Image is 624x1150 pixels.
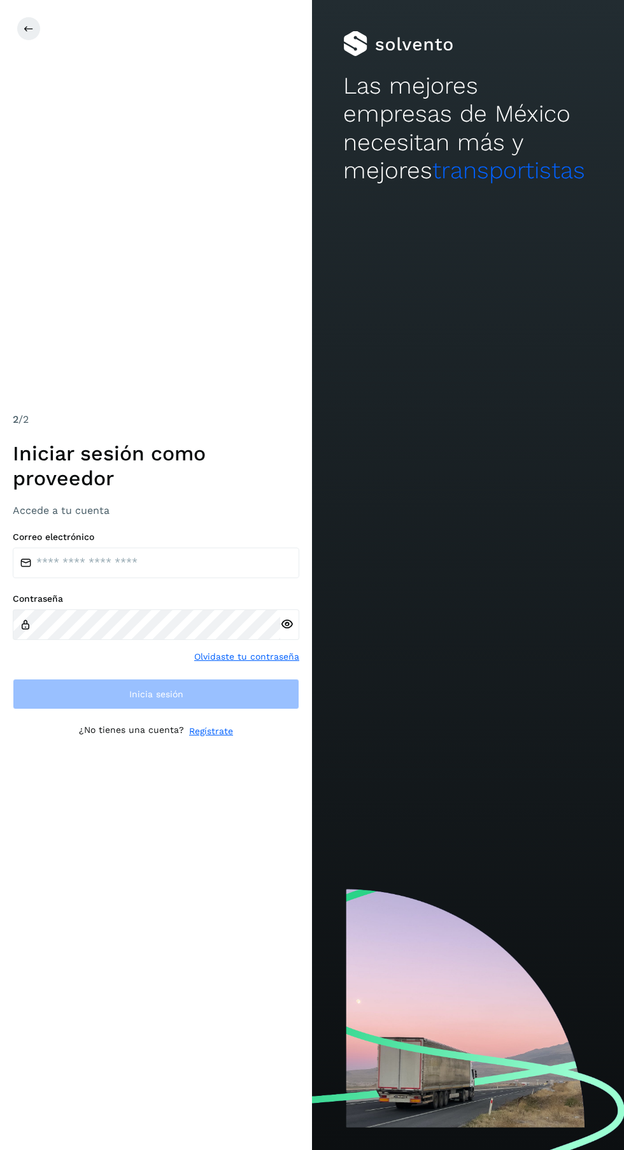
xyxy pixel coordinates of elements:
[79,725,184,738] p: ¿No tienes una cuenta?
[194,650,299,664] a: Olvidaste tu contraseña
[13,532,299,543] label: Correo electrónico
[13,504,299,516] h3: Accede a tu cuenta
[189,725,233,738] a: Regístrate
[432,157,585,184] span: transportistas
[13,593,299,604] label: Contraseña
[13,679,299,709] button: Inicia sesión
[13,441,299,490] h1: Iniciar sesión como proveedor
[129,690,183,699] span: Inicia sesión
[343,72,593,185] h2: Las mejores empresas de México necesitan más y mejores
[13,413,18,425] span: 2
[13,412,299,427] div: /2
